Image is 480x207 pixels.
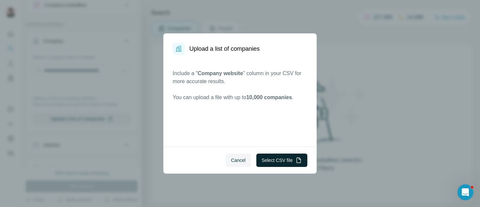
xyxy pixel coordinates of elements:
p: Include a " " column in your CSV for more accurate results. [173,69,307,85]
h1: Upload a list of companies [189,44,260,53]
iframe: Intercom live chat [457,184,473,200]
span: Cancel [231,157,246,164]
span: Company website [198,70,243,76]
button: Cancel [226,154,251,167]
p: You can upload a file with up to . [173,93,307,101]
button: Select CSV file [256,154,307,167]
span: 10,000 companies [246,94,292,100]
